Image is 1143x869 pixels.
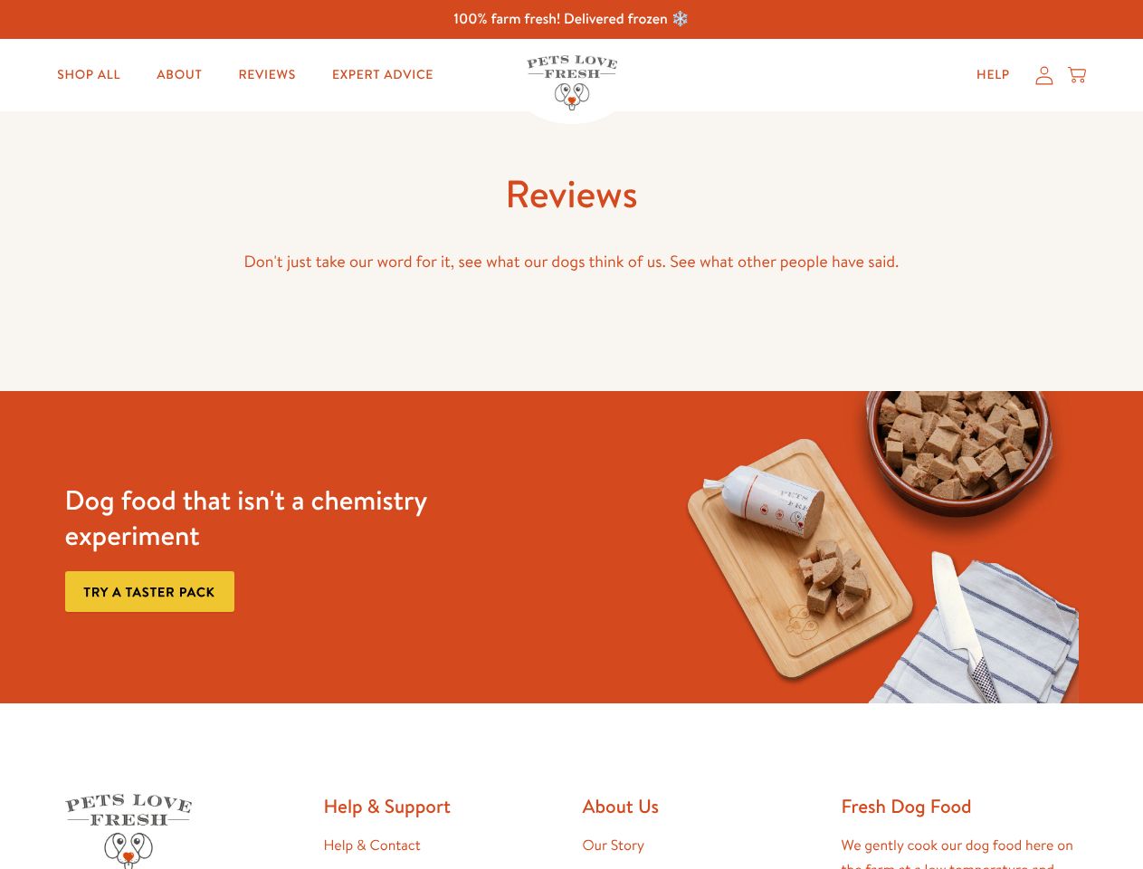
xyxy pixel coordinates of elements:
img: Pets Love Fresh [527,55,617,110]
a: Try a taster pack [65,571,234,612]
a: Reviews [224,57,310,93]
a: Shop All [43,57,135,93]
h1: Reviews [65,169,1079,219]
a: Help & Contact [324,836,421,855]
h2: Fresh Dog Food [842,794,1079,818]
img: Fussy [664,391,1078,703]
a: About [142,57,216,93]
a: Expert Advice [318,57,448,93]
a: Our Story [583,836,645,855]
a: Help [962,57,1024,93]
h3: Dog food that isn't a chemistry experiment [65,482,479,553]
p: Don't just take our word for it, see what our dogs think of us. See what other people have said. [65,248,1079,276]
h2: Help & Support [324,794,561,818]
h2: About Us [583,794,820,818]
